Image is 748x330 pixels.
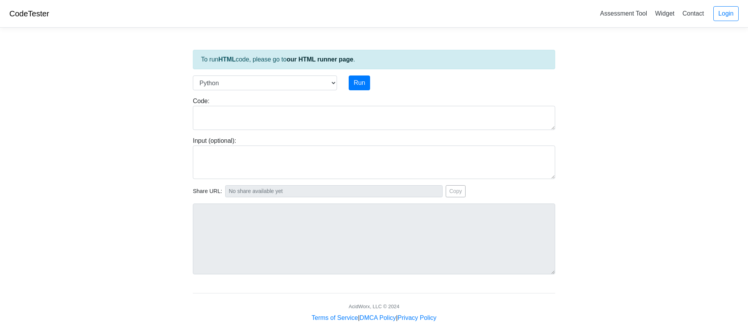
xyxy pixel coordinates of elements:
[713,6,739,21] a: Login
[349,303,399,310] div: AcidWorx, LLC © 2024
[597,7,650,20] a: Assessment Tool
[225,185,443,197] input: No share available yet
[9,9,49,18] a: CodeTester
[398,314,437,321] a: Privacy Policy
[193,50,555,69] div: To run code, please go to .
[187,136,561,179] div: Input (optional):
[287,56,353,63] a: our HTML runner page
[312,314,358,321] a: Terms of Service
[679,7,707,20] a: Contact
[193,187,222,196] span: Share URL:
[652,7,677,20] a: Widget
[187,97,561,130] div: Code:
[218,56,235,63] strong: HTML
[349,75,370,90] button: Run
[312,313,436,323] div: | |
[446,185,466,197] button: Copy
[360,314,396,321] a: DMCA Policy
